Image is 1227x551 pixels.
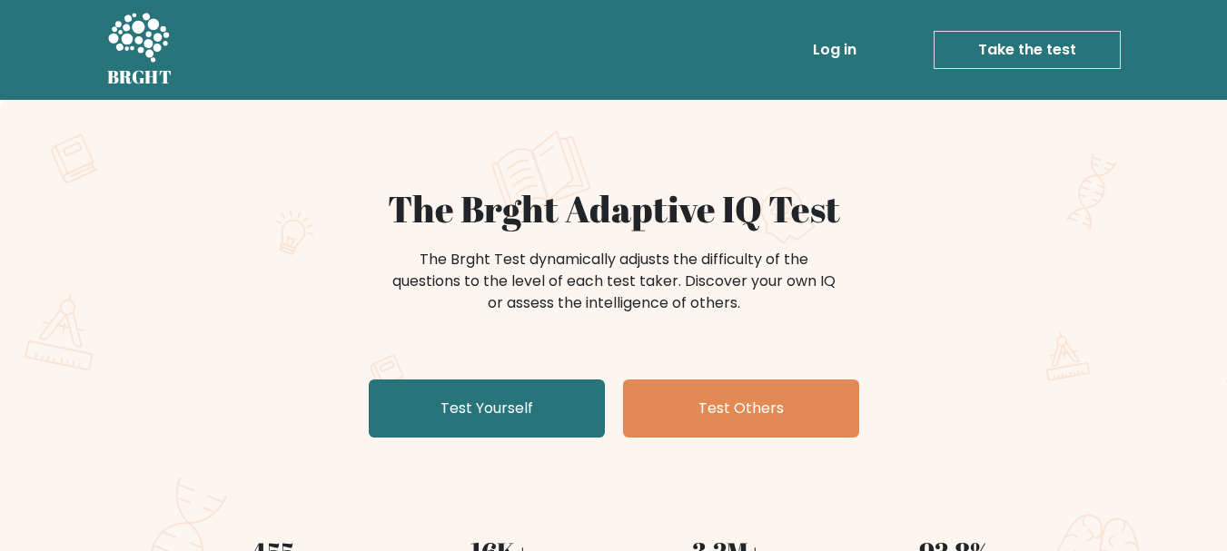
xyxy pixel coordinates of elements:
[387,249,841,314] div: The Brght Test dynamically adjusts the difficulty of the questions to the level of each test take...
[623,379,859,438] a: Test Others
[934,31,1121,69] a: Take the test
[107,66,173,88] h5: BRGHT
[369,379,605,438] a: Test Yourself
[171,187,1057,231] h1: The Brght Adaptive IQ Test
[806,32,864,68] a: Log in
[107,7,173,93] a: BRGHT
